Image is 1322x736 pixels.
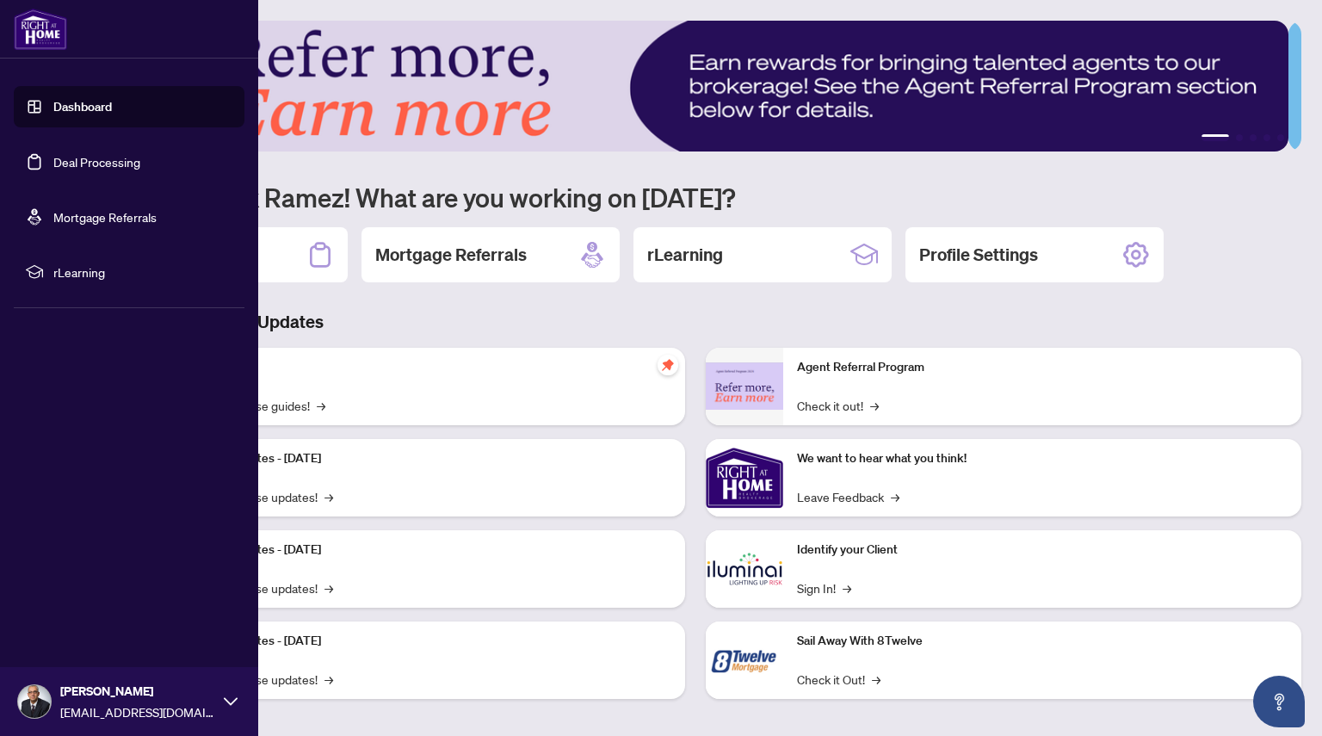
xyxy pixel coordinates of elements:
span: → [317,396,325,415]
h3: Brokerage & Industry Updates [90,310,1301,334]
p: We want to hear what you think! [797,449,1288,468]
a: Check it Out!→ [797,670,880,689]
button: 1 [1202,134,1229,141]
span: rLearning [53,263,232,281]
img: Sail Away With 8Twelve [706,622,783,699]
a: Dashboard [53,99,112,114]
a: Sign In!→ [797,578,851,597]
button: 5 [1277,134,1284,141]
a: Mortgage Referrals [53,209,157,225]
p: Platform Updates - [DATE] [181,632,671,651]
h1: Welcome back Ramez! What are you working on [DATE]? [90,181,1301,213]
span: → [324,487,333,506]
img: Agent Referral Program [706,362,783,410]
p: Agent Referral Program [797,358,1288,377]
img: Profile Icon [18,685,51,718]
span: [PERSON_NAME] [60,682,215,701]
span: pushpin [658,355,678,375]
span: → [324,578,333,597]
span: → [891,487,899,506]
a: Deal Processing [53,154,140,170]
span: → [872,670,880,689]
span: → [870,396,879,415]
p: Identify your Client [797,541,1288,560]
h2: Mortgage Referrals [375,243,527,267]
img: Identify your Client [706,530,783,608]
button: 3 [1250,134,1257,141]
p: Platform Updates - [DATE] [181,541,671,560]
span: → [324,670,333,689]
span: [EMAIL_ADDRESS][DOMAIN_NAME] [60,702,215,721]
a: Leave Feedback→ [797,487,899,506]
span: → [843,578,851,597]
img: We want to hear what you think! [706,439,783,516]
a: Check it out!→ [797,396,879,415]
p: Sail Away With 8Twelve [797,632,1288,651]
p: Self-Help [181,358,671,377]
img: Slide 0 [90,21,1288,152]
p: Platform Updates - [DATE] [181,449,671,468]
button: Open asap [1253,676,1305,727]
img: logo [14,9,67,50]
button: 4 [1263,134,1270,141]
h2: Profile Settings [919,243,1038,267]
button: 2 [1236,134,1243,141]
h2: rLearning [647,243,723,267]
